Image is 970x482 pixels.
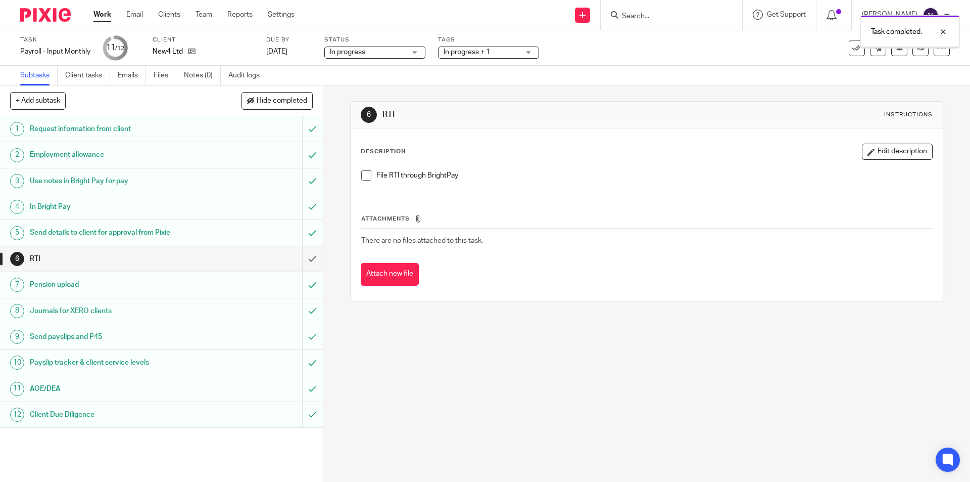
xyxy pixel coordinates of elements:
h1: Employment allowance [30,147,205,162]
div: 11 [106,42,124,54]
a: Clients [158,10,180,20]
div: Instructions [884,111,933,119]
div: Payroll - Input Monthly [20,47,90,57]
button: Attach new file [361,263,419,286]
label: Task [20,36,90,44]
div: 2 [10,148,24,162]
label: Due by [266,36,312,44]
a: Files [154,66,176,85]
div: 4 [10,200,24,214]
span: Attachments [361,216,410,222]
a: Audit logs [228,66,267,85]
div: 5 [10,226,24,240]
a: Notes (0) [184,66,221,85]
h1: Send payslips and P45 [30,329,205,344]
h1: In Bright Pay [30,199,205,214]
div: 10 [10,356,24,370]
div: 6 [361,107,377,123]
h1: Payslip tracker & client service levels [30,355,205,370]
span: In progress + 1 [444,49,490,56]
img: Pixie [20,8,71,22]
h1: RTI [30,251,205,267]
h1: RTI [382,109,668,120]
a: Reports [227,10,253,20]
a: Email [126,10,143,20]
div: 9 [10,330,24,344]
h1: Send details to client for approval from Pixie [30,225,205,240]
div: 8 [10,304,24,318]
p: Description [361,148,406,156]
h1: AOE/DEA [30,381,205,397]
span: There are no files attached to this task. [361,237,483,244]
div: 12 [10,408,24,422]
h1: Pension upload [30,277,205,292]
p: File RTI through BrightPay [376,170,932,181]
div: 3 [10,174,24,188]
a: Client tasks [65,66,110,85]
h1: Use notes in Bright Pay for pay [30,173,205,189]
p: Task completed. [871,27,922,37]
label: Tags [438,36,539,44]
button: Hide completed [241,92,313,109]
button: Edit description [862,144,933,160]
p: New4 Ltd [153,47,183,57]
span: Hide completed [257,97,307,105]
a: Emails [118,66,146,85]
a: Settings [268,10,295,20]
a: Subtasks [20,66,58,85]
small: /12 [115,46,124,51]
label: Status [324,36,425,44]
h1: Client Due Diligence [30,407,205,422]
span: In progress [330,49,365,56]
a: Team [196,10,212,20]
button: + Add subtask [10,92,66,109]
div: 6 [10,252,24,266]
div: 1 [10,122,24,136]
div: 7 [10,278,24,292]
h1: Request information from client [30,121,205,137]
div: 11 [10,382,24,396]
img: svg%3E [923,7,939,23]
span: [DATE] [266,48,287,55]
h1: Journals for XERO clients [30,303,205,319]
label: Client [153,36,254,44]
a: Work [93,10,111,20]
